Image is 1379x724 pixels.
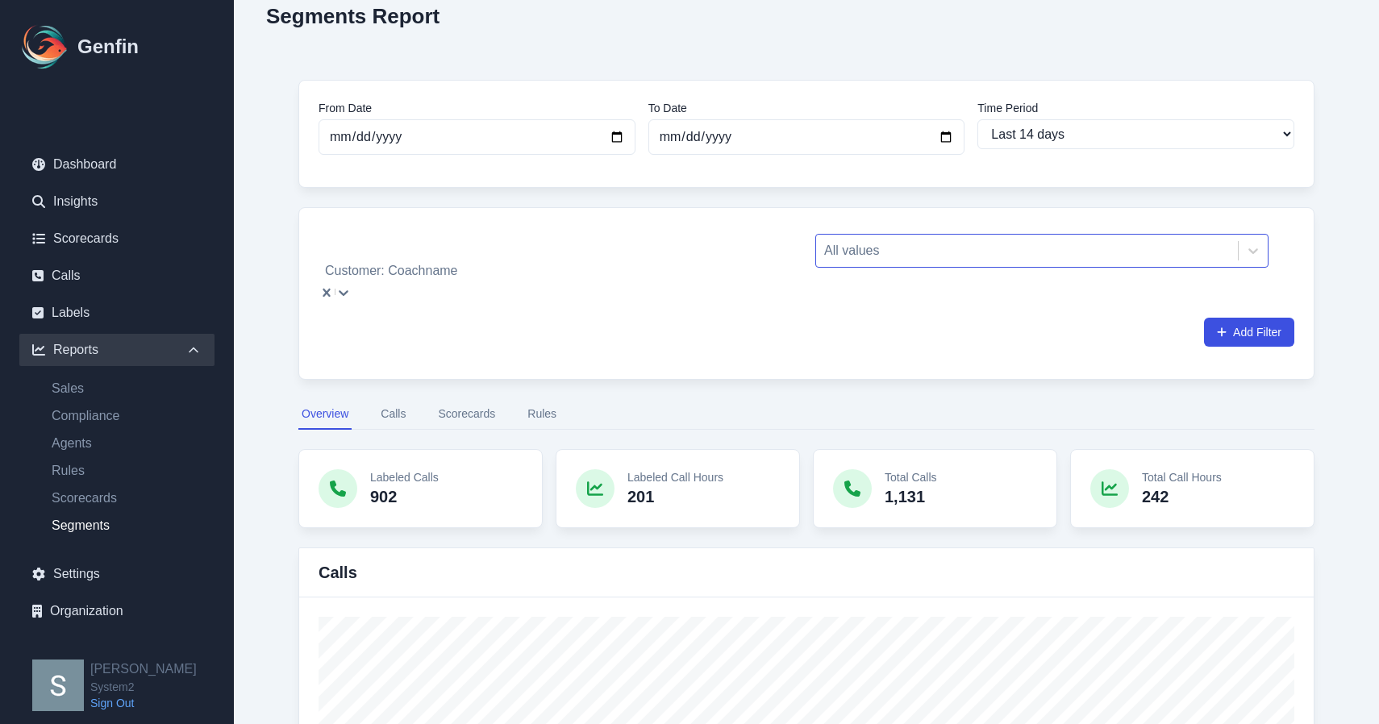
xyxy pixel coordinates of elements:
[627,469,723,485] p: Labeled Call Hours
[1142,469,1222,485] p: Total Call Hours
[370,469,439,485] p: Labeled Calls
[19,558,215,590] a: Settings
[1142,485,1222,508] p: 242
[19,21,71,73] img: Logo
[77,34,139,60] h1: Genfin
[39,406,215,426] a: Compliance
[90,679,197,695] span: System2
[325,261,624,281] div: Customer: Coachname
[19,595,215,627] a: Organization
[90,660,197,679] h2: [PERSON_NAME]
[885,469,937,485] p: Total Calls
[298,399,352,430] button: Overview
[19,260,215,292] a: Calls
[319,100,635,116] label: From Date
[377,399,409,430] button: Calls
[524,399,560,430] button: Rules
[19,297,215,329] a: Labels
[32,660,84,711] img: Savannah Sherard
[648,100,965,116] label: To Date
[39,489,215,508] a: Scorecards
[19,148,215,181] a: Dashboard
[1204,318,1294,347] button: Add Filter
[435,399,498,430] button: Scorecards
[885,485,937,508] p: 1,131
[19,334,215,366] div: Reports
[627,485,723,508] p: 201
[266,4,440,28] h2: Segments Report
[39,516,215,535] a: Segments
[39,461,215,481] a: Rules
[19,223,215,255] a: Scorecards
[370,485,439,508] p: 902
[90,695,197,711] a: Sign Out
[39,379,215,398] a: Sales
[39,434,215,453] a: Agents
[977,100,1294,116] label: Time Period
[19,185,215,218] a: Insights
[319,561,357,584] h3: Calls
